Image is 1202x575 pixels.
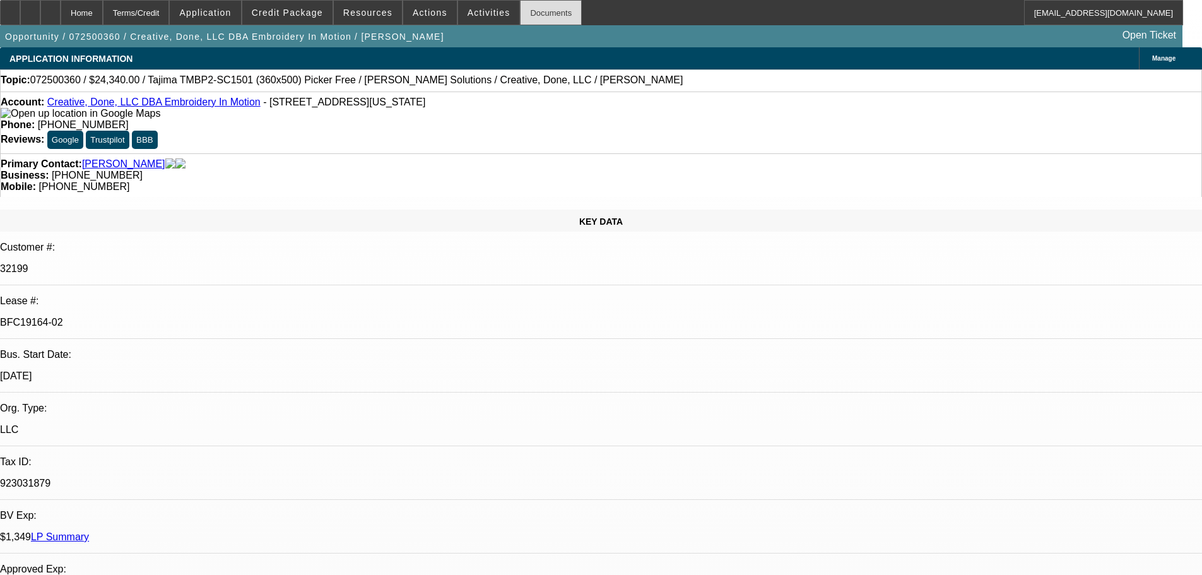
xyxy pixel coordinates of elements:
[1,108,160,119] a: View Google Maps
[1,134,44,145] strong: Reviews:
[1117,25,1181,46] a: Open Ticket
[165,158,175,170] img: facebook-icon.png
[1,158,82,170] strong: Primary Contact:
[242,1,333,25] button: Credit Package
[413,8,447,18] span: Actions
[252,8,323,18] span: Credit Package
[5,32,444,42] span: Opportunity / 072500360 / Creative, Done, LLC DBA Embroidery In Motion / [PERSON_NAME]
[458,1,520,25] button: Activities
[1,170,49,181] strong: Business:
[343,8,392,18] span: Resources
[263,97,425,107] span: - [STREET_ADDRESS][US_STATE]
[334,1,402,25] button: Resources
[47,131,83,149] button: Google
[1,181,36,192] strong: Mobile:
[52,170,143,181] span: [PHONE_NUMBER]
[1,108,160,119] img: Open up location in Google Maps
[1,97,44,107] strong: Account:
[132,131,158,149] button: BBB
[1,119,35,130] strong: Phone:
[1152,55,1175,62] span: Manage
[468,8,510,18] span: Activities
[9,54,133,64] span: APPLICATION INFORMATION
[579,216,623,227] span: KEY DATA
[30,74,683,86] span: 072500360 / $24,340.00 / Tajima TMBP2-SC1501 (360x500) Picker Free / [PERSON_NAME] Solutions / Cr...
[38,181,129,192] span: [PHONE_NUMBER]
[175,158,186,170] img: linkedin-icon.png
[47,97,261,107] a: Creative, Done, LLC DBA Embroidery In Motion
[86,131,129,149] button: Trustpilot
[170,1,240,25] button: Application
[1,74,30,86] strong: Topic:
[179,8,231,18] span: Application
[38,119,129,130] span: [PHONE_NUMBER]
[31,531,89,542] a: LP Summary
[82,158,165,170] a: [PERSON_NAME]
[403,1,457,25] button: Actions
